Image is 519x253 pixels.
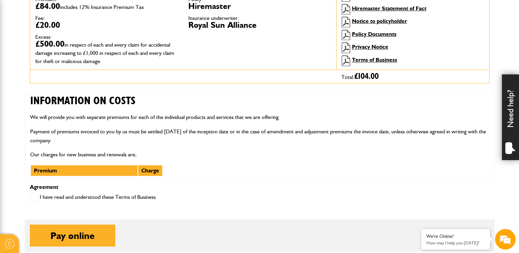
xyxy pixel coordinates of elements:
[30,225,115,246] button: Pay online
[35,15,178,21] dt: Fee:
[35,34,178,40] dt: Excess:
[35,41,174,64] span: in respect of each and every claim for accidental damage increasing to £1,000 in respect of each ...
[188,21,331,29] dd: Royal Sun Alliance
[352,31,397,37] a: Policy Documents
[352,44,388,50] a: Privacy Notice
[30,84,489,107] h2: INFORMATION ON COSTS
[31,176,138,188] td: Premiums up to £1,000 including IPT
[138,165,163,177] th: Charge
[30,193,156,202] label: I have read and understood these Terms of Business
[138,176,163,188] td: £15
[352,57,397,63] a: Terms of Business
[188,15,331,21] dt: Insurance underwriter:
[30,113,489,122] p: We will provide you with separate premiums for each of the individual products and services that ...
[35,40,178,64] dd: £500.00
[35,2,178,10] dd: £84.00
[31,165,138,177] th: Premium
[336,70,489,83] div: Total:
[358,72,379,81] span: 104.00
[60,4,144,10] span: includes 12% Insurance Premium Tax
[352,18,407,24] a: Notice to policyholder
[354,72,379,81] span: £
[352,5,426,12] a: Hiremaster Statement of Fact
[426,233,485,239] div: We're Online!
[30,150,489,159] p: Our charges for new business and renewals are;
[188,2,331,10] dd: Hiremaster
[30,127,489,145] p: Payment of premiums invoiced to you by us must be settled [DATE] of the inception date or in the ...
[30,184,489,190] p: Agreement
[35,21,178,29] dd: £20.00
[502,74,519,160] div: Need help?
[426,240,485,245] p: How may I help you today?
